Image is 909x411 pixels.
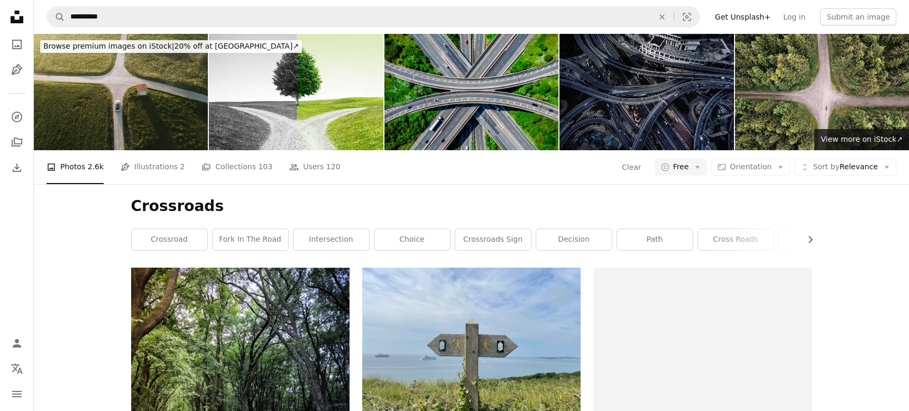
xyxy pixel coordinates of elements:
a: Illustrations [6,59,27,80]
a: Browse premium images on iStock|20% off at [GEOGRAPHIC_DATA]↗ [34,34,308,59]
span: Free [673,162,689,172]
button: Submit an image [820,8,896,25]
a: Collections 103 [201,150,272,184]
span: View more on iStock ↗ [821,135,903,143]
span: 20% off at [GEOGRAPHIC_DATA] ↗ [43,42,299,50]
a: Illustrations 2 [121,150,185,184]
span: 120 [326,161,341,172]
form: Find visuals sitewide [47,6,700,28]
button: Sort byRelevance [794,159,896,176]
img: Path fork on a path with a tree [209,34,383,150]
a: cross roads [698,229,774,250]
img: Aerial drone view of dirt road junction in green forest, top view of nature landscape and roads i... [735,34,909,150]
button: Visual search [674,7,700,27]
span: 2 [180,161,185,172]
button: Clear [650,7,674,27]
a: decision [536,229,612,250]
a: path [617,229,693,250]
a: Download History [6,157,27,178]
a: fork in the road [213,229,288,250]
span: Relevance [813,162,878,172]
span: Browse premium images on iStock | [43,42,174,50]
button: Search Unsplash [47,7,65,27]
a: Photos [6,34,27,55]
a: Users 120 [289,150,340,184]
a: brown wooden cross on green grass field under white clouds during daytime [362,344,581,354]
a: Collections [6,132,27,153]
span: Orientation [730,162,772,171]
button: Menu [6,383,27,405]
span: Sort by [813,162,839,171]
a: crossroads sign [455,229,531,250]
a: intersection [293,229,369,250]
a: Get Unsplash+ [709,8,777,25]
a: View more on iStock↗ [814,129,909,150]
a: Log in [777,8,812,25]
button: Free [655,159,708,176]
a: Log in / Sign up [6,333,27,354]
span: 103 [258,161,272,172]
a: road [779,229,855,250]
a: crossroad [132,229,207,250]
a: Home — Unsplash [6,6,27,30]
button: Language [6,358,27,379]
img: Car in a road intersection [34,34,208,150]
button: Clear [621,159,642,176]
button: Orientation [711,159,790,176]
a: choice [374,229,450,250]
img: Aerial shot of Almondsbury Roundabout at Junction 16, M5 and M4 motorway near Bristol, UK [384,34,558,150]
h1: Crossroads [131,197,812,216]
a: man standing in the middle of woods [131,399,350,408]
a: Explore [6,106,27,127]
img: Kuala Lumpur aerial highway junction [559,34,733,150]
button: scroll list to the right [801,229,812,250]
